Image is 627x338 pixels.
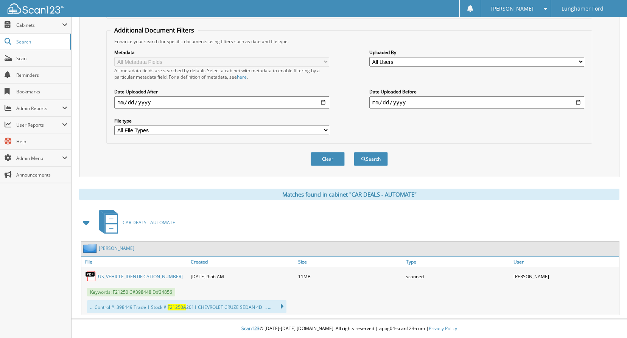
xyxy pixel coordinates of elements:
[114,118,329,124] label: File type
[79,189,619,200] div: Matches found in cabinet "CAR DEALS - AUTOMATE"
[83,243,99,253] img: folder2.png
[114,88,329,95] label: Date Uploaded After
[354,152,388,166] button: Search
[241,325,260,332] span: Scan123
[16,172,67,178] span: Announcements
[369,96,584,109] input: end
[110,26,198,34] legend: Additional Document Filters
[16,122,62,128] span: User Reports
[16,72,67,78] span: Reminders
[237,74,247,80] a: here
[16,105,62,112] span: Admin Reports
[369,49,584,56] label: Uploaded By
[189,269,296,284] div: [DATE] 9:56 AM
[189,257,296,267] a: Created
[168,304,186,310] span: F21250A
[16,88,67,95] span: Bookmarks
[110,38,588,45] div: Enhance your search for specific documents using filters such as date and file type.
[296,269,404,284] div: 11MB
[404,257,512,267] a: Type
[589,302,627,338] iframe: Chat Widget
[16,138,67,145] span: Help
[87,288,175,296] span: Keywords: F21250 C#398448 D#34856
[94,208,175,237] a: CAR DEALS - AUTOMATE
[72,319,627,338] div: © [DATE]-[DATE] [DOMAIN_NAME]. All rights reserved | appg04-scan123-com |
[512,269,619,284] div: [PERSON_NAME]
[85,271,96,282] img: PDF.png
[96,273,183,280] a: [US_VEHICLE_IDENTIFICATION_NUMBER]
[99,245,134,251] a: [PERSON_NAME]
[16,39,66,45] span: Search
[311,152,345,166] button: Clear
[512,257,619,267] a: User
[296,257,404,267] a: Size
[123,219,175,226] span: CAR DEALS - AUTOMATE
[562,6,604,11] span: Lunghamer Ford
[114,67,329,80] div: All metadata fields are searched by default. Select a cabinet with metadata to enable filtering b...
[16,155,62,161] span: Admin Menu
[491,6,534,11] span: [PERSON_NAME]
[114,49,329,56] label: Metadata
[429,325,457,332] a: Privacy Policy
[8,3,64,14] img: scan123-logo-white.svg
[81,257,189,267] a: File
[369,88,584,95] label: Date Uploaded Before
[16,55,67,62] span: Scan
[87,300,286,313] div: ... Control #: 398449 Trade 1 Stock #: 2011 CHEVROLET CRUZE SEDAN 4D ... ...
[16,22,62,28] span: Cabinets
[404,269,512,284] div: scanned
[114,96,329,109] input: start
